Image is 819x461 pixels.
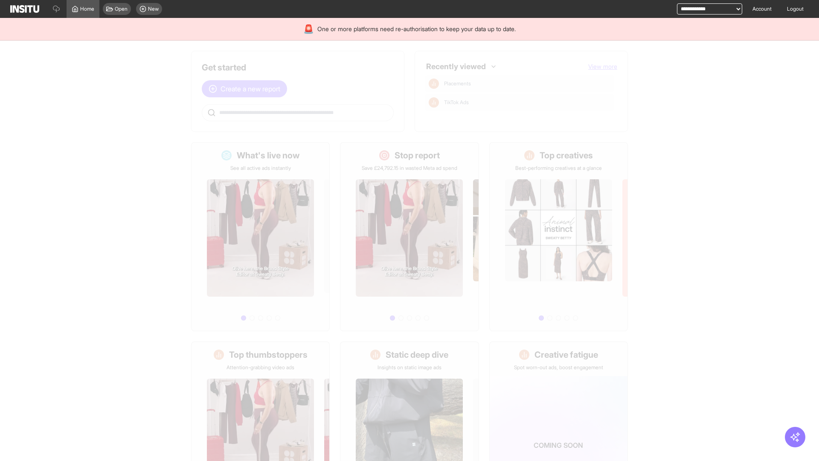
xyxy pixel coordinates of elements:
[148,6,159,12] span: New
[317,25,516,33] span: One or more platforms need re-authorisation to keep your data up to date.
[303,23,314,35] div: 🚨
[115,6,128,12] span: Open
[10,5,39,13] img: Logo
[80,6,94,12] span: Home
